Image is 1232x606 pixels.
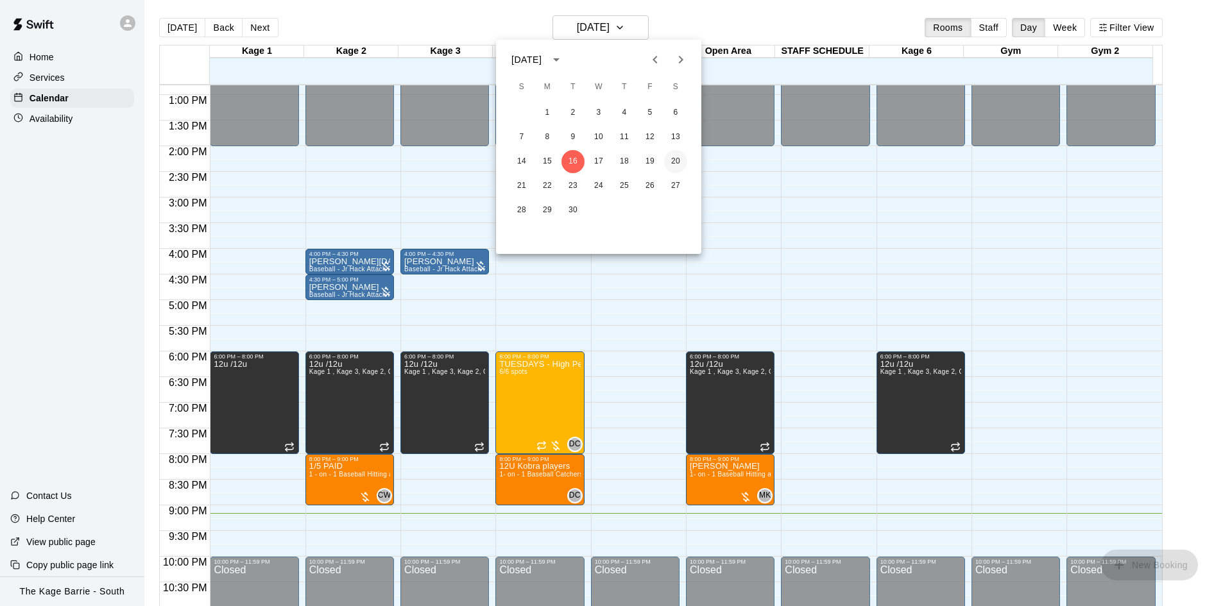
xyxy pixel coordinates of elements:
[587,74,610,100] span: Wednesday
[613,150,636,173] button: 18
[536,150,559,173] button: 15
[510,199,533,222] button: 28
[561,199,585,222] button: 30
[545,49,567,71] button: calendar view is open, switch to year view
[668,47,694,72] button: Next month
[664,126,687,149] button: 13
[536,199,559,222] button: 29
[613,74,636,100] span: Thursday
[638,74,662,100] span: Friday
[613,126,636,149] button: 11
[510,174,533,198] button: 21
[536,126,559,149] button: 8
[561,150,585,173] button: 16
[664,150,687,173] button: 20
[638,101,662,124] button: 5
[664,101,687,124] button: 6
[613,101,636,124] button: 4
[587,126,610,149] button: 10
[638,174,662,198] button: 26
[638,150,662,173] button: 19
[638,126,662,149] button: 12
[510,150,533,173] button: 14
[561,126,585,149] button: 9
[613,174,636,198] button: 25
[536,174,559,198] button: 22
[561,74,585,100] span: Tuesday
[510,74,533,100] span: Sunday
[561,101,585,124] button: 2
[642,47,668,72] button: Previous month
[587,101,610,124] button: 3
[511,53,542,67] div: [DATE]
[510,126,533,149] button: 7
[587,150,610,173] button: 17
[561,174,585,198] button: 23
[536,101,559,124] button: 1
[664,74,687,100] span: Saturday
[536,74,559,100] span: Monday
[587,174,610,198] button: 24
[664,174,687,198] button: 27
